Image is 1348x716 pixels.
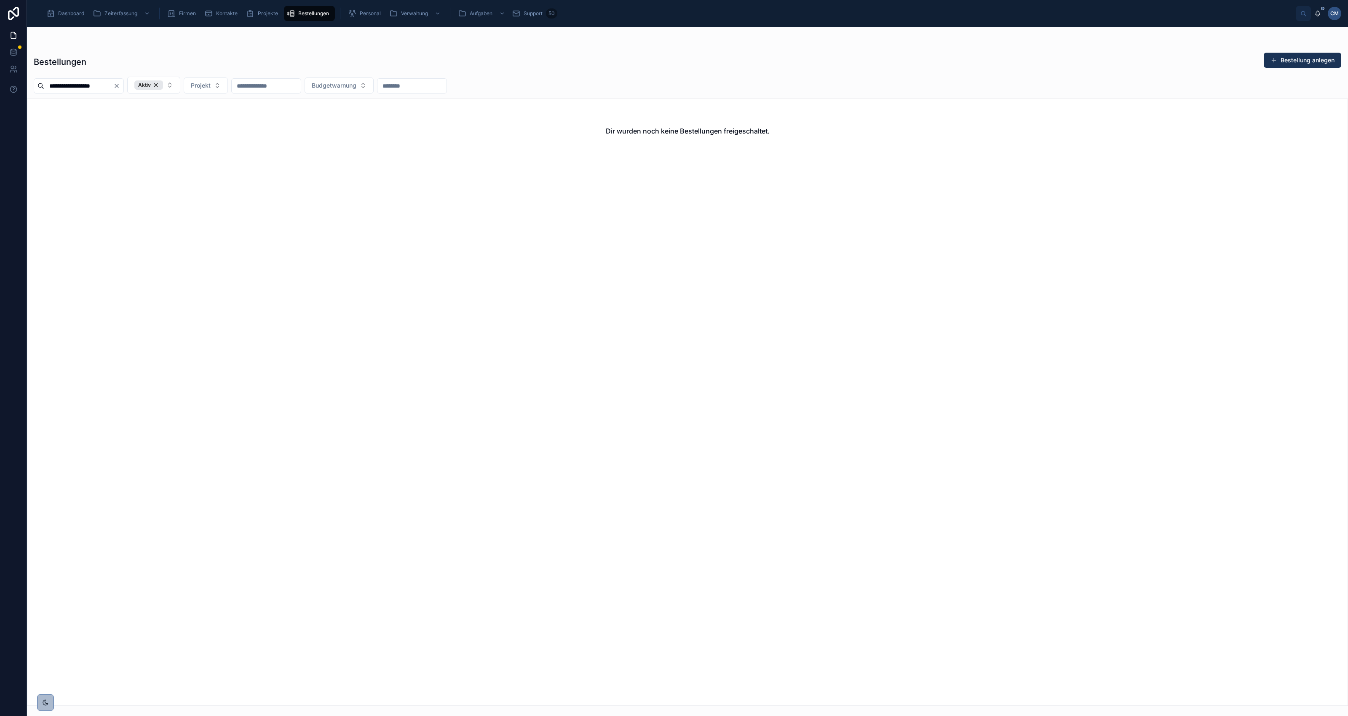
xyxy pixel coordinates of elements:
button: Unselect AKTIV [134,80,163,90]
a: Verwaltung [387,6,445,21]
button: Select Button [127,77,180,94]
span: CM [1330,10,1339,17]
span: Personal [360,10,381,17]
a: Firmen [165,6,202,21]
a: Dashboard [44,6,90,21]
div: Aktiv [134,80,163,90]
button: Clear [113,83,123,89]
span: Aufgaben [470,10,492,17]
a: Zeiterfassung [90,6,154,21]
span: Verwaltung [401,10,428,17]
h2: Dir wurden noch keine Bestellungen freigeschaltet. [606,126,770,136]
span: Projekt [191,81,211,90]
span: Bestellungen [298,10,329,17]
button: Select Button [305,77,374,94]
div: 50 [546,8,557,19]
a: Personal [345,6,387,21]
h1: Bestellungen [34,56,86,68]
a: Kontakte [202,6,243,21]
button: Bestellung anlegen [1264,53,1341,68]
a: Aufgaben [455,6,509,21]
a: Projekte [243,6,284,21]
button: Select Button [184,77,228,94]
span: Kontakte [216,10,238,17]
span: Dashboard [58,10,84,17]
span: Support [524,10,543,17]
a: Support50 [509,6,560,21]
span: Zeiterfassung [104,10,137,17]
span: Budgetwarnung [312,81,356,90]
div: scrollable content [40,4,1296,23]
span: Firmen [179,10,196,17]
span: Projekte [258,10,278,17]
a: Bestellungen [284,6,335,21]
